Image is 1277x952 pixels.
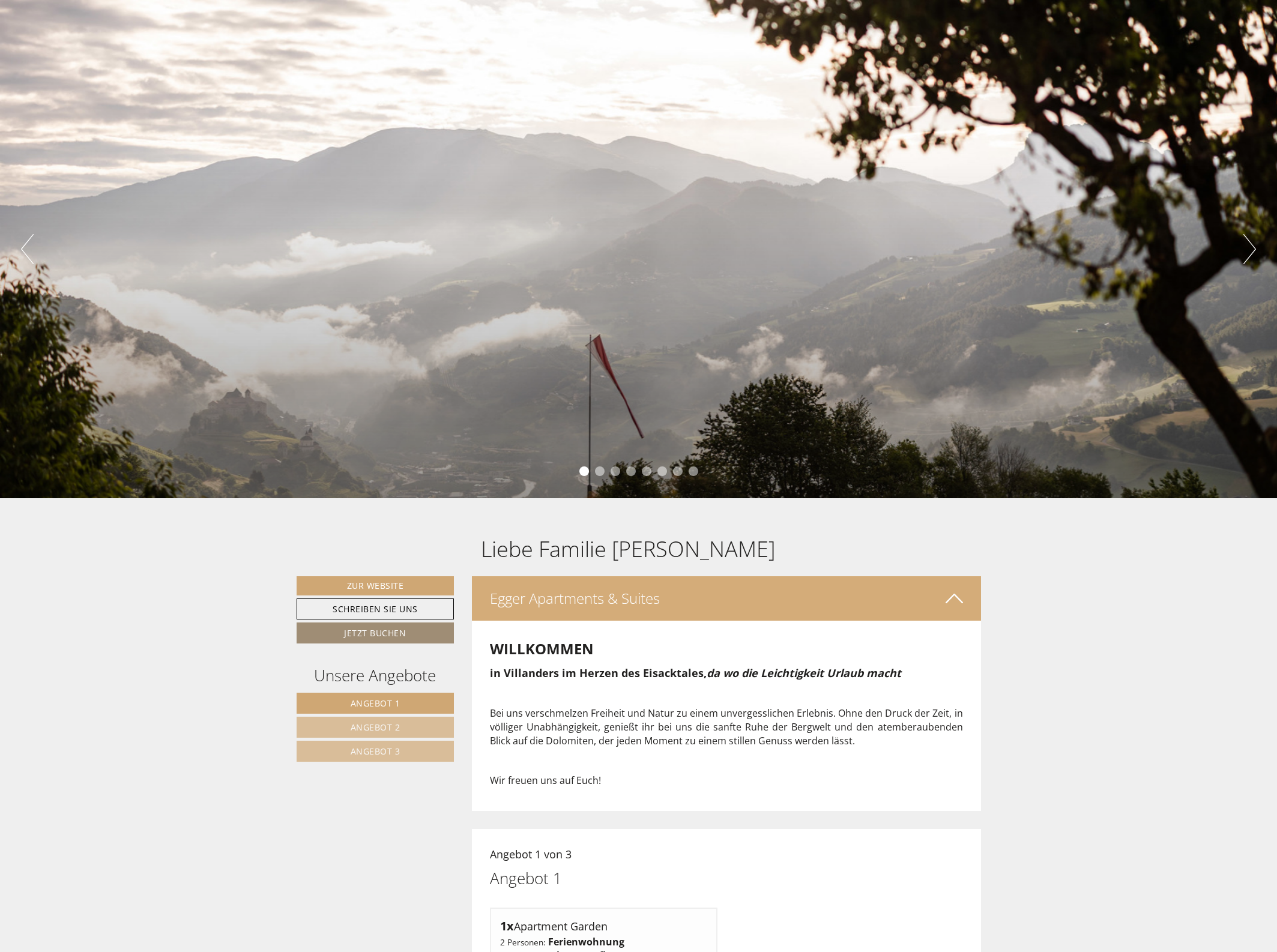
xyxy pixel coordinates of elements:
em: da wo die Leichtigkeit Urlaub macht [707,666,901,680]
span: Angebot 3 [351,746,400,757]
button: Previous [21,234,34,264]
span: Angebot 1 von 3 [490,847,572,861]
img: image [722,690,731,699]
a: Jetzt buchen [297,622,454,643]
h1: Liebe Familie [PERSON_NAME] [481,537,775,561]
strong: in Villanders im Herzen des Eisacktales, [490,666,901,680]
b: 1x [500,918,514,934]
div: Apartment Garden [500,918,707,935]
span: Angebot 2 [351,722,400,733]
a: Zur Website [297,576,454,595]
div: Egger Apartments & Suites [472,576,981,621]
strong: WILLKOMMEN [490,639,594,658]
div: Unsere Angebote [297,664,454,687]
button: Next [1243,234,1256,264]
span: Angebot 1 [351,697,400,709]
b: Ferienwohnung [548,935,624,948]
p: Wir freuen uns auf Euch! [490,774,963,788]
small: 2 Personen: [500,936,546,948]
a: Schreiben Sie uns [297,598,454,619]
div: Angebot 1 [490,867,562,890]
p: Bei uns verschmelzen Freiheit und Natur zu einem unvergesslichen Erlebnis. Ohne den Druck der Zei... [490,706,963,748]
